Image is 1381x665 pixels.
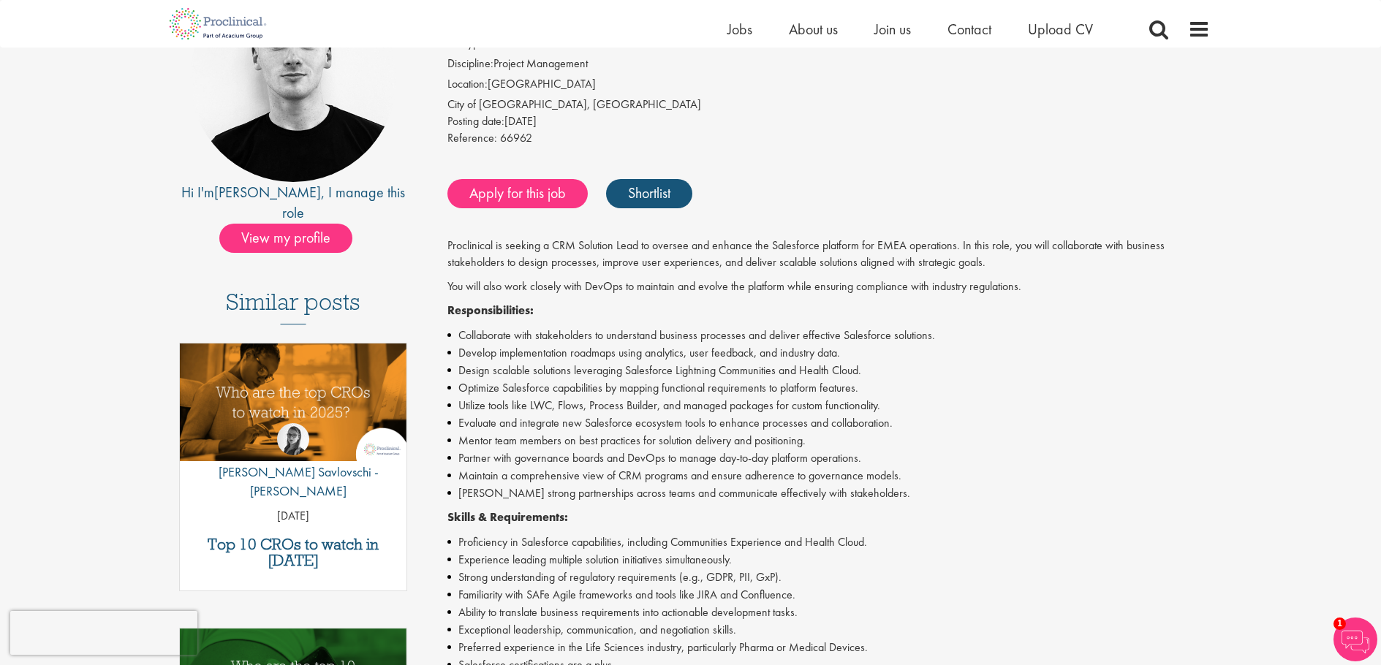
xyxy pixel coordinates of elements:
p: Proclinical is seeking a CRM Solution Lead to oversee and enhance the Salesforce platform for EME... [447,237,1210,271]
a: Theodora Savlovschi - Wicks [PERSON_NAME] Savlovschi - [PERSON_NAME] [180,423,407,507]
li: Mentor team members on best practices for solution delivery and positioning. [447,432,1210,449]
li: Ability to translate business requirements into actionable development tasks. [447,604,1210,621]
strong: Responsibilities: [447,303,534,318]
span: 1 [1333,617,1346,630]
div: [DATE] [447,113,1210,130]
div: City of [GEOGRAPHIC_DATA], [GEOGRAPHIC_DATA] [447,96,1210,113]
label: Reference: [447,130,497,147]
p: [DATE] [180,508,407,525]
label: Location: [447,76,488,93]
li: Evaluate and integrate new Salesforce ecosystem tools to enhance processes and collaboration. [447,414,1210,432]
label: Discipline: [447,56,493,72]
a: Shortlist [606,179,692,208]
a: View my profile [219,227,367,246]
span: 66962 [500,130,532,145]
img: Theodora Savlovschi - Wicks [277,423,309,455]
img: Chatbot [1333,617,1377,661]
li: Strong understanding of regulatory requirements (e.g., GDPR, PII, GxP). [447,569,1210,586]
a: Top 10 CROs to watch in [DATE] [187,536,400,569]
p: [PERSON_NAME] Savlovschi - [PERSON_NAME] [180,463,407,500]
li: Proficiency in Salesforce capabilities, including Communities Experience and Health Cloud. [447,533,1210,551]
a: Upload CV [1028,20,1093,39]
li: Maintain a comprehensive view of CRM programs and ensure adherence to governance models. [447,467,1210,484]
p: You will also work closely with DevOps to maintain and evolve the platform while ensuring complia... [447,278,1210,295]
iframe: reCAPTCHA [10,611,197,655]
span: Posting date: [447,113,504,129]
li: Design scalable solutions leveraging Salesforce Lightning Communities and Health Cloud. [447,362,1210,379]
span: View my profile [219,224,352,253]
li: Optimize Salesforce capabilities by mapping functional requirements to platform features. [447,379,1210,397]
a: [PERSON_NAME] [214,183,321,202]
li: Collaborate with stakeholders to understand business processes and deliver effective Salesforce s... [447,327,1210,344]
a: Jobs [727,20,752,39]
li: Experience leading multiple solution initiatives simultaneously. [447,551,1210,569]
li: [PERSON_NAME] strong partnerships across teams and communicate effectively with stakeholders. [447,484,1210,502]
img: Top 10 CROs 2025 | Proclinical [180,343,407,461]
a: Link to a post [180,343,407,473]
li: Partner with governance boards and DevOps to manage day-to-day platform operations. [447,449,1210,467]
li: Exceptional leadership, communication, and negotiation skills. [447,621,1210,639]
a: Apply for this job [447,179,588,208]
h3: Similar posts [226,289,360,324]
li: Preferred experience in the Life Sciences industry, particularly Pharma or Medical Devices. [447,639,1210,656]
li: Project Management [447,56,1210,76]
li: Familiarity with SAFe Agile frameworks and tools like JIRA and Confluence. [447,586,1210,604]
li: Utilize tools like LWC, Flows, Process Builder, and managed packages for custom functionality. [447,397,1210,414]
li: Develop implementation roadmaps using analytics, user feedback, and industry data. [447,344,1210,362]
li: [GEOGRAPHIC_DATA] [447,76,1210,96]
a: Contact [947,20,991,39]
a: About us [789,20,838,39]
div: Hi I'm , I manage this role [172,182,415,224]
strong: Skills & Requirements: [447,509,568,525]
a: Join us [874,20,911,39]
